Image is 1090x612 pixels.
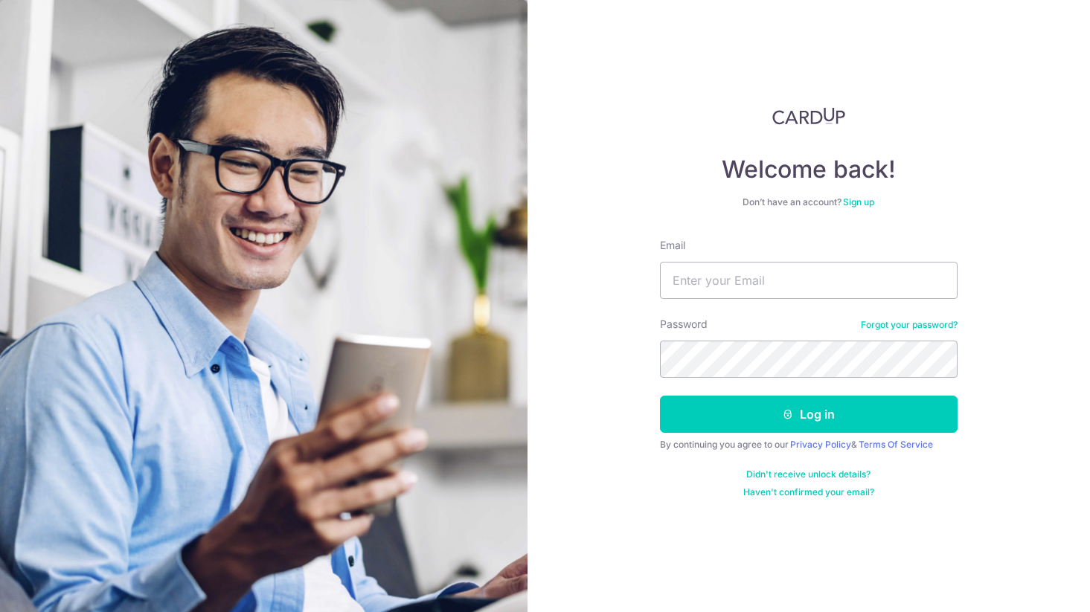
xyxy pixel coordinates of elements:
[660,396,958,433] button: Log in
[660,155,958,184] h4: Welcome back!
[660,238,685,253] label: Email
[660,439,958,451] div: By continuing you agree to our &
[660,317,708,332] label: Password
[843,196,874,207] a: Sign up
[790,439,851,450] a: Privacy Policy
[861,319,958,331] a: Forgot your password?
[772,107,845,125] img: CardUp Logo
[743,486,874,498] a: Haven't confirmed your email?
[859,439,933,450] a: Terms Of Service
[660,262,958,299] input: Enter your Email
[746,468,871,480] a: Didn't receive unlock details?
[660,196,958,208] div: Don’t have an account?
